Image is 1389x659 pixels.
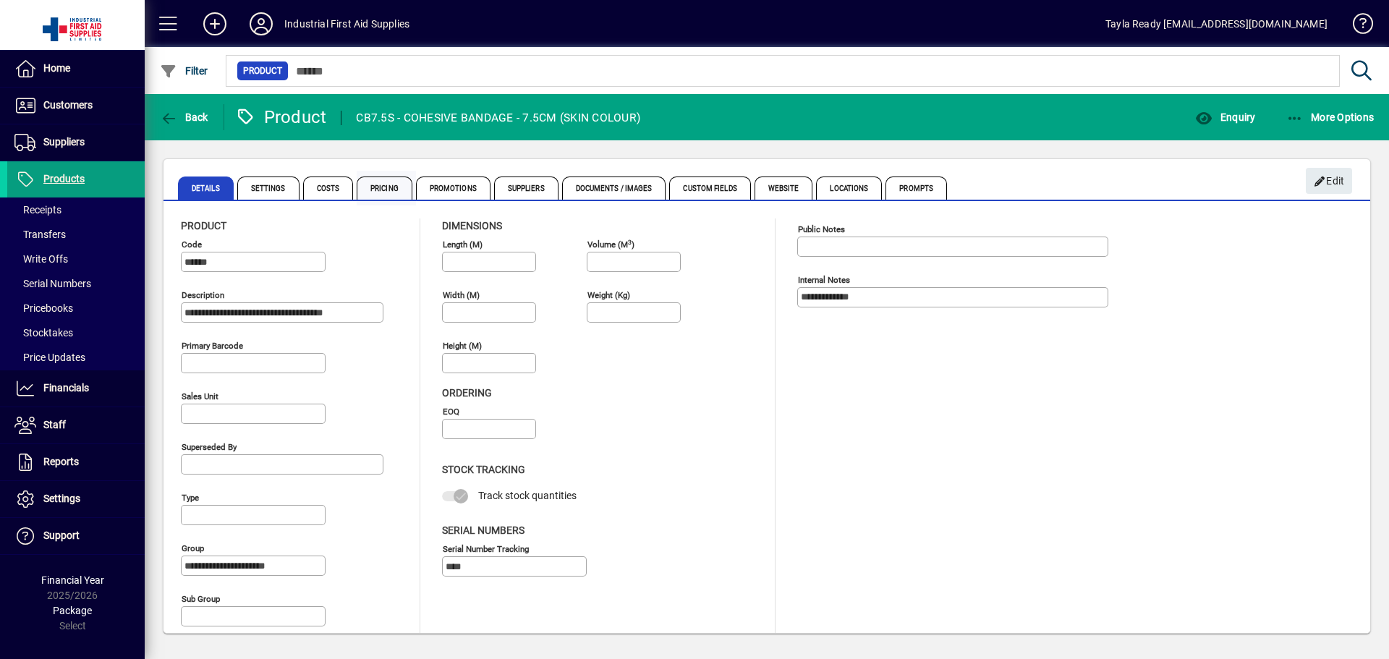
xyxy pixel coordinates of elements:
[7,51,145,87] a: Home
[1342,3,1371,50] a: Knowledge Base
[7,88,145,124] a: Customers
[145,104,224,130] app-page-header-button: Back
[357,177,412,200] span: Pricing
[442,220,502,231] span: Dimensions
[7,407,145,443] a: Staff
[7,518,145,554] a: Support
[443,543,529,553] mat-label: Serial Number tracking
[416,177,490,200] span: Promotions
[1192,104,1259,130] button: Enquiry
[181,220,226,231] span: Product
[7,320,145,345] a: Stocktakes
[443,290,480,300] mat-label: Width (m)
[53,605,92,616] span: Package
[442,524,524,536] span: Serial Numbers
[816,177,882,200] span: Locations
[443,341,482,351] mat-label: Height (m)
[628,238,632,245] sup: 3
[562,177,666,200] span: Documents / Images
[243,64,282,78] span: Product
[356,106,640,129] div: CB7.5S - COHESIVE BANDAGE - 7.5CM (SKIN COLOUR)
[798,224,845,234] mat-label: Public Notes
[178,177,234,200] span: Details
[1105,12,1328,35] div: Tayla Ready [EMAIL_ADDRESS][DOMAIN_NAME]
[755,177,813,200] span: Website
[7,247,145,271] a: Write Offs
[1283,104,1378,130] button: More Options
[478,490,577,501] span: Track stock quantities
[237,177,300,200] span: Settings
[885,177,947,200] span: Prompts
[43,530,80,541] span: Support
[1286,111,1375,123] span: More Options
[43,382,89,394] span: Financials
[43,419,66,430] span: Staff
[14,327,73,339] span: Stocktakes
[7,271,145,296] a: Serial Numbers
[182,493,199,503] mat-label: Type
[7,296,145,320] a: Pricebooks
[443,239,483,250] mat-label: Length (m)
[14,352,85,363] span: Price Updates
[14,204,61,216] span: Receipts
[182,442,237,452] mat-label: Superseded by
[43,99,93,111] span: Customers
[494,177,558,200] span: Suppliers
[7,197,145,222] a: Receipts
[235,106,327,129] div: Product
[182,594,220,604] mat-label: Sub group
[587,239,634,250] mat-label: Volume (m )
[160,111,208,123] span: Back
[182,391,218,401] mat-label: Sales unit
[1195,111,1255,123] span: Enquiry
[7,370,145,407] a: Financials
[182,239,202,250] mat-label: Code
[1306,168,1352,194] button: Edit
[182,341,243,351] mat-label: Primary barcode
[443,407,459,417] mat-label: EOQ
[156,58,212,84] button: Filter
[442,464,525,475] span: Stock Tracking
[160,65,208,77] span: Filter
[442,387,492,399] span: Ordering
[43,456,79,467] span: Reports
[303,177,354,200] span: Costs
[43,62,70,74] span: Home
[587,290,630,300] mat-label: Weight (Kg)
[41,574,104,586] span: Financial Year
[14,253,68,265] span: Write Offs
[192,11,238,37] button: Add
[7,222,145,247] a: Transfers
[182,543,204,553] mat-label: Group
[7,481,145,517] a: Settings
[798,275,850,285] mat-label: Internal Notes
[284,12,409,35] div: Industrial First Aid Supplies
[7,444,145,480] a: Reports
[7,345,145,370] a: Price Updates
[156,104,212,130] button: Back
[43,173,85,184] span: Products
[14,278,91,289] span: Serial Numbers
[14,229,66,240] span: Transfers
[669,177,750,200] span: Custom Fields
[14,302,73,314] span: Pricebooks
[7,124,145,161] a: Suppliers
[1314,169,1345,193] span: Edit
[43,493,80,504] span: Settings
[182,290,224,300] mat-label: Description
[238,11,284,37] button: Profile
[43,136,85,148] span: Suppliers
